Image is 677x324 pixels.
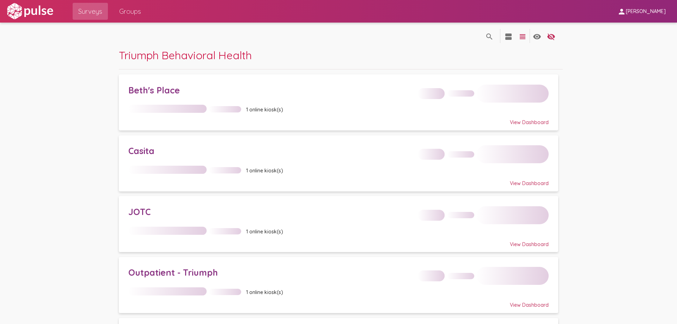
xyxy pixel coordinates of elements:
[119,257,558,313] a: Outpatient - Triumph1 online kiosk(s)View Dashboard
[246,289,283,295] span: 1 online kiosk(s)
[128,267,413,278] div: Outpatient - Triumph
[533,32,541,41] mat-icon: language
[501,29,516,43] button: language
[544,29,558,43] button: language
[78,5,102,18] span: Surveys
[617,7,626,16] mat-icon: person
[128,206,413,217] div: JOTC
[128,295,548,308] div: View Dashboard
[612,5,671,18] button: [PERSON_NAME]
[119,5,141,18] span: Groups
[516,29,530,43] button: language
[246,228,283,235] span: 1 online kiosk(s)
[128,235,548,247] div: View Dashboard
[6,2,54,20] img: white-logo.svg
[530,29,544,43] button: language
[119,196,558,252] a: JOTC1 online kiosk(s)View Dashboard
[128,113,548,126] div: View Dashboard
[518,32,527,41] mat-icon: language
[504,32,513,41] mat-icon: language
[246,167,283,174] span: 1 online kiosk(s)
[547,32,555,41] mat-icon: language
[73,3,108,20] a: Surveys
[482,29,496,43] button: language
[128,174,548,187] div: View Dashboard
[119,135,558,191] a: Casita1 online kiosk(s)View Dashboard
[626,8,666,15] span: [PERSON_NAME]
[128,85,413,96] div: Beth's Place
[119,74,558,130] a: Beth's Place1 online kiosk(s)View Dashboard
[128,145,413,156] div: Casita
[114,3,147,20] a: Groups
[119,48,252,62] span: Triumph Behavioral Health
[485,32,494,41] mat-icon: language
[246,106,283,113] span: 1 online kiosk(s)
